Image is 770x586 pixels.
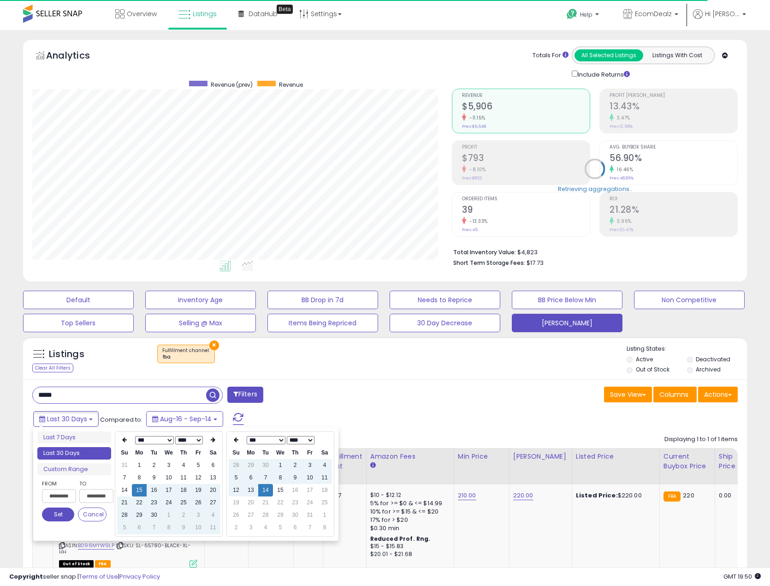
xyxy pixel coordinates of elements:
[558,185,632,193] div: Retrieving aggregations..
[317,447,332,459] th: Sa
[719,452,737,471] div: Ship Price
[117,459,132,472] td: 31
[273,484,288,496] td: 15
[162,347,210,361] span: Fulfillment channel :
[117,447,132,459] th: Su
[9,572,43,581] strong: Copyright
[191,496,206,509] td: 26
[390,291,500,309] button: Needs to Reprice
[302,472,317,484] td: 10
[176,447,191,459] th: Th
[565,69,641,79] div: Include Returns
[317,509,332,521] td: 1
[258,447,273,459] th: Tu
[243,521,258,534] td: 3
[370,508,447,516] div: 10% for >= $15 & <= $20
[288,496,302,509] td: 23
[206,447,220,459] th: Sa
[145,314,256,332] button: Selling @ Max
[147,484,161,496] td: 16
[370,461,376,470] small: Amazon Fees.
[302,521,317,534] td: 7
[273,509,288,521] td: 29
[576,452,656,461] div: Listed Price
[327,452,362,471] div: Fulfillment Cost
[566,8,578,20] i: Get Help
[273,472,288,484] td: 8
[512,291,622,309] button: BB Price Below Min
[227,387,263,403] button: Filters
[147,521,161,534] td: 7
[37,431,111,444] li: Last 7 Days
[302,459,317,472] td: 3
[191,521,206,534] td: 10
[258,484,273,496] td: 14
[161,472,176,484] td: 10
[191,447,206,459] th: Fr
[258,459,273,472] td: 30
[317,459,332,472] td: 4
[33,411,99,427] button: Last 30 Days
[206,472,220,484] td: 13
[206,459,220,472] td: 6
[206,521,220,534] td: 11
[147,472,161,484] td: 9
[390,314,500,332] button: 30 Day Decrease
[229,472,243,484] td: 5
[634,291,745,309] button: Non Competitive
[317,496,332,509] td: 25
[370,516,447,524] div: 17% for > $20
[132,447,147,459] th: Mo
[279,81,303,89] span: Revenue
[206,484,220,496] td: 20
[302,496,317,509] td: 24
[302,509,317,521] td: 31
[258,472,273,484] td: 7
[627,345,747,353] p: Listing States:
[317,484,332,496] td: 18
[147,496,161,509] td: 23
[229,509,243,521] td: 26
[117,521,132,534] td: 5
[132,521,147,534] td: 6
[229,484,243,496] td: 12
[370,535,431,543] b: Reduced Prof. Rng.
[643,49,711,61] button: Listings With Cost
[147,459,161,472] td: 2
[458,452,505,461] div: Min Price
[193,9,217,18] span: Listings
[95,560,111,568] span: FBA
[258,509,273,521] td: 28
[249,9,278,18] span: DataHub
[229,521,243,534] td: 2
[696,365,721,373] label: Archived
[636,365,669,373] label: Out of Stock
[160,414,212,424] span: Aug-16 - Sep-14
[146,411,223,427] button: Aug-16 - Sep-14
[576,491,652,500] div: $220.00
[132,496,147,509] td: 22
[211,81,253,89] span: Revenue (prev)
[176,459,191,472] td: 4
[559,1,608,30] a: Help
[683,491,694,500] span: 220
[132,459,147,472] td: 1
[243,472,258,484] td: 6
[145,291,256,309] button: Inventory Age
[37,463,111,476] li: Custom Range
[273,459,288,472] td: 1
[288,447,302,459] th: Th
[243,484,258,496] td: 13
[42,479,74,488] label: From
[288,509,302,521] td: 30
[191,484,206,496] td: 19
[243,459,258,472] td: 29
[370,499,447,508] div: 5% for >= $0 & <= $14.99
[59,560,94,568] span: All listings that are currently out of stock and unavailable for purchase on Amazon
[161,447,176,459] th: We
[273,447,288,459] th: We
[161,484,176,496] td: 17
[458,491,476,500] a: 210.00
[23,291,134,309] button: Default
[663,491,681,502] small: FBA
